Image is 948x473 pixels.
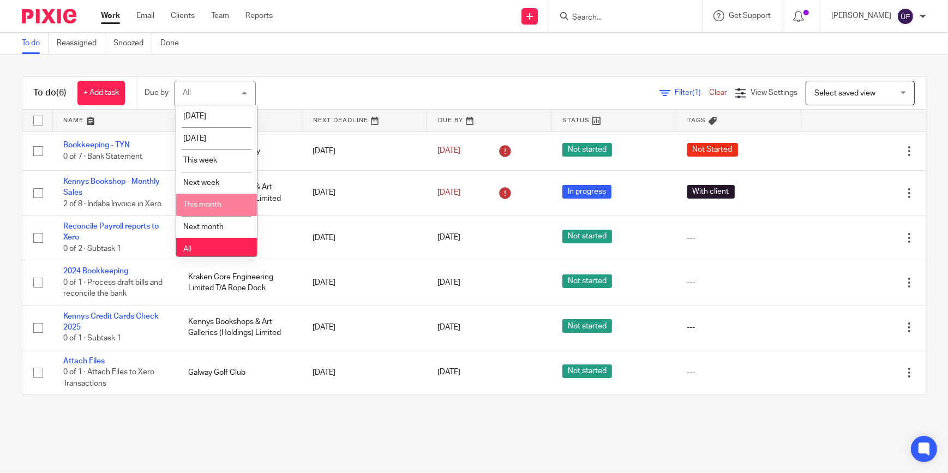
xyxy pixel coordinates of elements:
span: Not Started [687,143,738,157]
span: [DATE] [437,147,460,155]
span: Select saved view [814,89,875,97]
span: 0 of 7 · Bank Statement [63,153,142,160]
span: Not started [562,319,612,333]
span: [DATE] [437,234,460,242]
a: Reconcile Payroll reports to Xero [63,223,159,241]
a: Reassigned [57,33,105,54]
span: [DATE] [437,189,460,196]
span: [DATE] [437,324,460,331]
a: Kennys Credit Cards Check 2025 [63,313,159,331]
span: [DATE] [183,112,206,120]
span: (6) [56,88,67,97]
span: 0 of 2 · Subtask 1 [63,245,121,253]
span: Not started [562,274,612,288]
td: [DATE] [302,131,427,170]
span: All [183,246,191,253]
td: [DATE] [302,350,427,395]
a: Reports [245,10,273,21]
a: Clear [709,89,727,97]
p: [PERSON_NAME] [831,10,891,21]
div: --- [687,367,790,378]
span: Tags [687,117,706,123]
span: Filter [675,89,709,97]
a: Work [101,10,120,21]
h1: To do [33,87,67,99]
td: [DATE] [302,260,427,305]
span: 0 of 1 · Subtask 1 [63,335,121,343]
a: Attach Files [63,357,105,365]
div: --- [687,277,790,288]
td: Galway Golf Club [177,350,302,395]
input: Search [571,13,669,23]
td: [DATE] [302,305,427,350]
p: Due by [145,87,169,98]
span: Next month [183,223,224,231]
a: Kennys Bookshop - Monthly Sales [63,178,160,196]
div: All [183,89,191,97]
a: + Add task [77,81,125,105]
a: Snoozed [113,33,152,54]
span: [DATE] [437,279,460,286]
a: Team [211,10,229,21]
td: Kennys Bookshops & Art Galleries (Holdings) Limited [177,305,302,350]
span: With client [687,185,735,199]
a: Email [136,10,154,21]
span: [DATE] [183,135,206,142]
span: 2 of 8 · Indaba Invoice in Xero [63,200,161,208]
td: [DATE] [302,170,427,215]
img: Pixie [22,9,76,23]
span: Not started [562,230,612,243]
span: 0 of 1 · Process draft bills and reconcile the bank [63,279,163,298]
span: View Settings [751,89,797,97]
div: --- [687,322,790,333]
span: This week [183,157,217,164]
span: Not started [562,143,612,157]
span: Not started [562,364,612,378]
div: --- [687,232,790,243]
span: 0 of 1 · Attach Files to Xero Transactions [63,369,154,388]
span: Get Support [729,12,771,20]
span: In progress [562,185,611,199]
img: svg%3E [897,8,914,25]
td: Kraken Core Engineering Limited T/A Rope Dock [177,260,302,305]
a: Bookkeeping - TYN [63,141,130,149]
a: Done [160,33,187,54]
a: 2024 Bookkeeping [63,267,128,275]
a: To do [22,33,49,54]
a: Clients [171,10,195,21]
span: This month [183,201,221,208]
td: [DATE] [302,215,427,260]
span: [DATE] [437,369,460,376]
span: Next week [183,179,219,187]
span: (1) [692,89,701,97]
